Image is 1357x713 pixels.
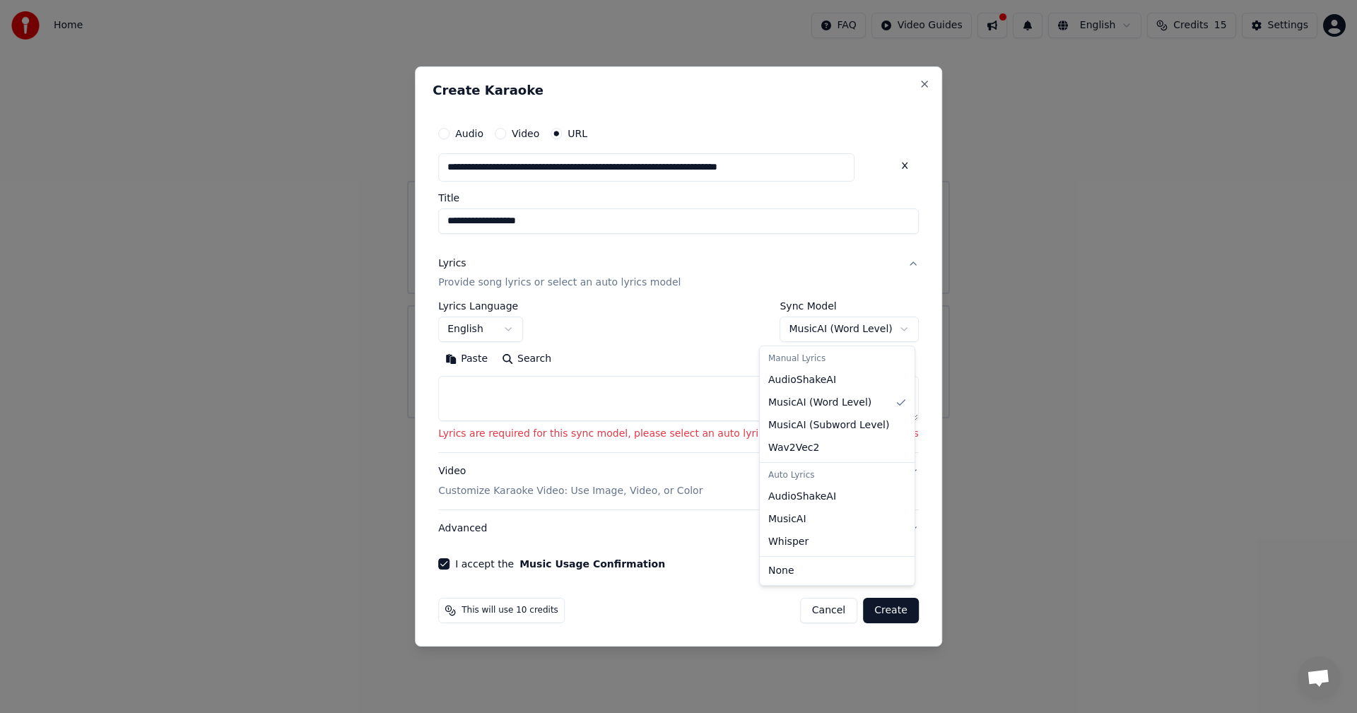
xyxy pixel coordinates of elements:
[763,349,912,369] div: Manual Lyrics
[768,418,889,432] span: MusicAI ( Subword Level )
[768,373,836,387] span: AudioShakeAI
[768,512,806,526] span: MusicAI
[768,535,809,549] span: Whisper
[768,441,819,455] span: Wav2Vec2
[768,490,836,504] span: AudioShakeAI
[763,466,912,485] div: Auto Lyrics
[768,396,871,410] span: MusicAI ( Word Level )
[768,564,794,578] span: None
